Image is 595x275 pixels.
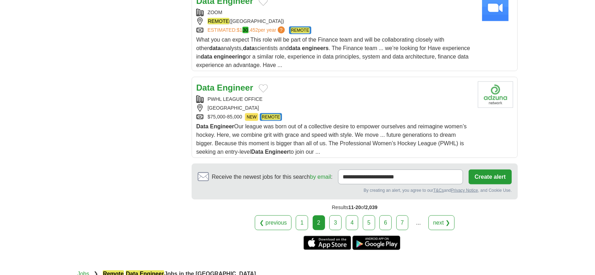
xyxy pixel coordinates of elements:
[212,173,332,181] span: Receive the newest jobs for this search :
[196,96,472,103] div: PWHL LEAGUE OFFICE
[214,54,246,60] strong: engineering
[245,113,258,121] span: NEW
[209,45,221,51] strong: data
[365,204,378,210] span: 2,039
[310,174,331,180] a: by email
[313,215,325,230] div: 2
[363,215,375,230] a: 5
[196,123,467,155] span: Our league was born out of a collective desire to empower ourselves and reimagine women’s hockey....
[196,83,215,92] strong: Data
[289,45,300,51] strong: data
[379,215,392,230] a: 6
[251,149,264,155] strong: Data
[196,123,209,129] strong: Data
[291,28,309,33] em: REMOTE
[259,84,268,93] button: Add to favorite jobs
[192,200,518,215] div: Results of
[396,215,409,230] a: 7
[478,81,513,108] img: Company logo
[210,123,234,129] strong: Engineer
[217,83,253,92] strong: Engineer
[353,236,400,250] a: Get the Android app
[329,215,342,230] a: 3
[208,18,229,24] em: REMOTE
[196,113,472,121] div: $75,000-85,000
[262,114,280,120] em: REMOTE
[296,215,308,230] a: 1
[348,204,361,210] span: 11-20
[237,27,258,33] span: $1 ,452
[255,215,292,230] a: ❮ previous
[243,45,255,51] strong: data
[346,215,358,230] a: 4
[433,188,444,193] a: T&Cs
[469,170,512,184] button: Create alert
[208,26,286,34] a: ESTIMATED:$130,452per year?
[303,236,351,250] a: Get the iPhone app
[200,54,212,60] strong: data
[208,10,222,15] a: ZOOM
[196,18,472,25] div: ([GEOGRAPHIC_DATA])
[278,26,285,33] span: ?
[411,216,426,230] div: ...
[428,215,455,230] a: next ❯
[196,37,470,68] span: What you can expect This role will be part of the Finance team and will be collaborating closely ...
[451,188,478,193] a: Privacy Notice
[265,149,289,155] strong: Engineer
[198,187,512,194] div: By creating an alert, you agree to our and , and Cookie Use.
[196,104,472,112] div: [GEOGRAPHIC_DATA]
[302,45,329,51] strong: engineers
[242,27,249,33] em: 30
[196,83,253,92] a: Data Engineer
